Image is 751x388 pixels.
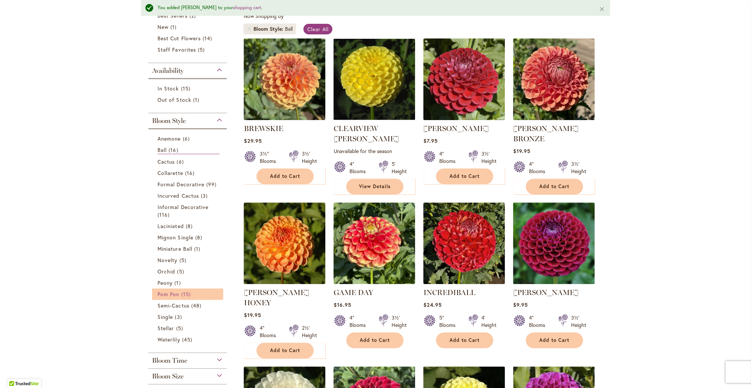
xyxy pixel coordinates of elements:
[259,324,280,339] div: 4" Blooms
[285,25,292,33] div: Ball
[158,146,219,154] a: Ball 16
[158,96,219,104] a: Out of Stock 1
[179,256,188,264] span: 5
[158,313,219,321] a: Single 3
[158,223,184,230] span: Laciniated
[158,23,219,31] a: New
[195,234,204,241] span: 8
[333,115,415,122] a: CLEARVIEW DANIEL
[158,211,171,219] span: 116
[256,168,314,184] button: Add to Cart
[152,67,184,75] span: Availability
[450,337,480,343] span: Add to Cart
[158,257,177,264] span: Novelty
[244,311,261,318] span: $19.95
[158,302,189,309] span: Semi-Cactus
[158,85,179,92] span: In Stock
[423,38,505,120] img: CORNEL
[158,46,219,53] a: Staff Favorites
[270,347,300,354] span: Add to Cart
[158,169,183,176] span: Collarette
[158,180,219,188] a: Formal Decorative 99
[158,169,219,177] a: Collarette 16
[158,279,219,287] a: Peony 1
[158,245,192,252] span: Miniature Ball
[513,115,595,122] a: CORNEL BRONZE
[247,27,251,31] a: Remove Bloom Style Ball
[349,314,370,329] div: 4" Blooms
[303,24,332,34] a: Clear All
[439,314,459,329] div: 5" Blooms
[244,137,262,144] span: $29.95
[158,35,201,42] span: Best Cut Flowers
[152,357,187,365] span: Bloom Time
[513,288,578,297] a: [PERSON_NAME]
[158,192,199,199] span: Incurved Cactus
[185,169,196,177] span: 16
[423,279,505,286] a: Incrediball
[158,46,196,53] span: Staff Favorites
[176,324,185,332] span: 5
[423,137,437,144] span: $7.95
[158,135,181,142] span: Anemone
[359,183,391,190] span: View Details
[270,173,300,179] span: Add to Cart
[571,160,586,175] div: 3½' Height
[206,180,218,188] span: 99
[333,279,415,286] a: GAME DAY
[181,85,192,92] span: 15
[244,38,325,120] img: BREWSKIE
[423,124,488,133] a: [PERSON_NAME]
[201,192,210,199] span: 3
[158,302,219,309] a: Semi-Cactus 48
[158,203,219,219] a: Informal Decorative 116
[513,202,595,284] img: Ivanetti
[158,135,219,142] a: Anemone 6
[333,38,415,120] img: CLEARVIEW DANIEL
[439,150,459,165] div: 4" Blooms
[481,150,496,165] div: 3½' Height
[450,173,480,179] span: Add to Cart
[193,96,201,104] span: 1
[158,268,219,275] a: Orchid 5
[177,158,185,165] span: 6
[423,301,441,308] span: $24.95
[513,38,595,120] img: CORNEL BRONZE
[253,25,285,33] span: Bloom Style
[158,336,219,343] a: Waterlily 45
[423,115,505,122] a: CORNEL
[158,158,175,165] span: Cactus
[244,115,325,122] a: BREWSKIE
[539,337,569,343] span: Add to Cart
[158,313,173,320] span: Single
[198,46,207,53] span: 5
[175,313,184,321] span: 3
[158,85,219,92] a: In Stock 15
[349,160,370,175] div: 4" Blooms
[346,332,403,348] button: Add to Cart
[169,146,180,154] span: 16
[158,4,588,11] div: You added [PERSON_NAME] to your .
[301,150,317,165] div: 3½' Height
[333,148,415,154] p: Unavailable for the season
[158,146,167,153] span: Ball
[158,325,174,332] span: Stellar
[158,204,208,210] span: Informal Decorative
[526,332,583,348] button: Add to Cart
[333,124,399,143] a: CLEARVIEW [PERSON_NAME]
[244,124,283,133] a: BREWSKIE
[346,179,403,194] a: View Details
[158,181,204,188] span: Formal Decorative
[436,168,493,184] button: Add to Cart
[301,324,317,339] div: 2½' Height
[158,222,219,230] a: Laciniated 8
[243,12,283,19] span: Now Shopping by
[513,148,530,154] span: $19.95
[158,279,173,286] span: Peony
[571,314,586,329] div: 3½' Height
[244,279,325,286] a: CRICHTON HONEY
[158,23,169,30] span: New
[307,26,329,33] span: Clear All
[158,245,219,253] a: Miniature Ball 1
[259,150,280,165] div: 3½" Blooms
